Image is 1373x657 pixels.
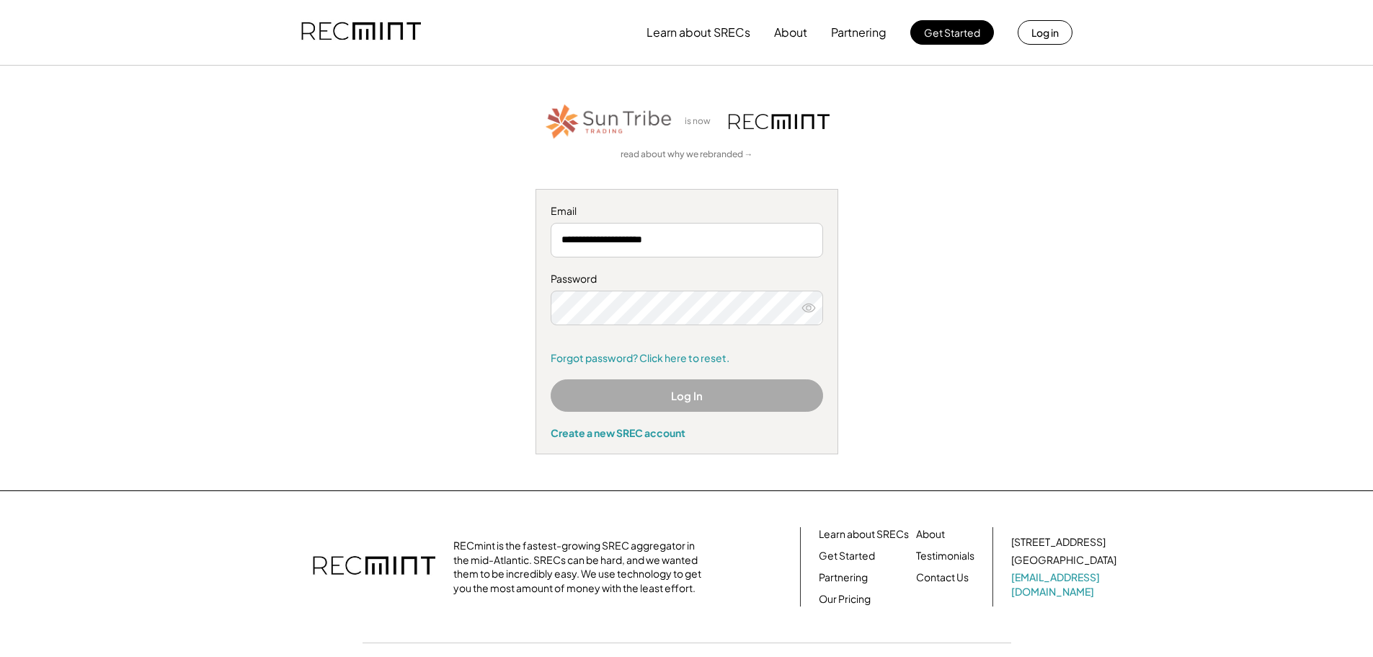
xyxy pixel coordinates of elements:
[819,570,868,585] a: Partnering
[551,426,823,439] div: Create a new SREC account
[544,102,674,141] img: STT_Horizontal_Logo%2B-%2BColor.png
[774,18,807,47] button: About
[313,542,435,592] img: recmint-logotype%403x.png
[831,18,887,47] button: Partnering
[910,20,994,45] button: Get Started
[916,549,974,563] a: Testimonials
[681,115,721,128] div: is now
[1011,570,1119,599] a: [EMAIL_ADDRESS][DOMAIN_NAME]
[551,204,823,219] div: Email
[1011,535,1106,550] div: [STREET_ADDRESS]
[621,149,753,161] a: read about why we rebranded →
[819,549,875,563] a: Get Started
[1018,20,1072,45] button: Log in
[819,592,871,607] a: Our Pricing
[646,18,750,47] button: Learn about SRECs
[551,272,823,286] div: Password
[551,351,823,366] a: Forgot password? Click here to reset.
[1011,553,1116,568] div: [GEOGRAPHIC_DATA]
[301,8,421,57] img: recmint-logotype%403x.png
[916,570,969,585] a: Contact Us
[916,527,945,542] a: About
[819,527,909,542] a: Learn about SRECs
[729,114,830,129] img: recmint-logotype%403x.png
[453,539,709,595] div: RECmint is the fastest-growing SREC aggregator in the mid-Atlantic. SRECs can be hard, and we wan...
[551,379,823,412] button: Log In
